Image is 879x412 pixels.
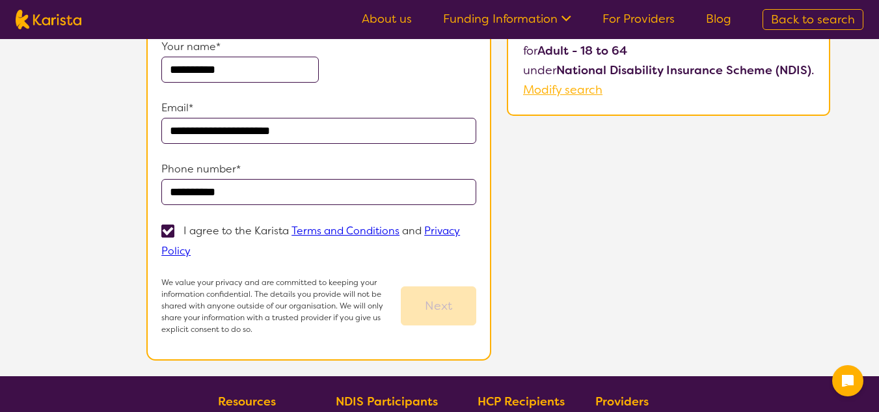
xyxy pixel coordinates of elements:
[16,10,81,29] img: Karista logo
[537,43,627,59] b: Adult - 18 to 64
[595,394,649,409] b: Providers
[218,394,276,409] b: Resources
[443,11,571,27] a: Funding Information
[602,11,675,27] a: For Providers
[523,82,602,98] a: Modify search
[161,159,476,179] p: Phone number*
[161,224,460,258] p: I agree to the Karista and
[706,11,731,27] a: Blog
[523,61,814,80] p: under .
[771,12,855,27] span: Back to search
[161,37,476,57] p: Your name*
[336,394,438,409] b: NDIS Participants
[291,224,399,238] a: Terms and Conditions
[362,11,412,27] a: About us
[161,277,401,335] p: We value your privacy and are committed to keeping your information confidential. The details you...
[763,9,863,30] a: Back to search
[161,98,476,118] p: Email*
[478,394,565,409] b: HCP Recipients
[523,41,814,61] p: for
[556,62,811,78] b: National Disability Insurance Scheme (NDIS)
